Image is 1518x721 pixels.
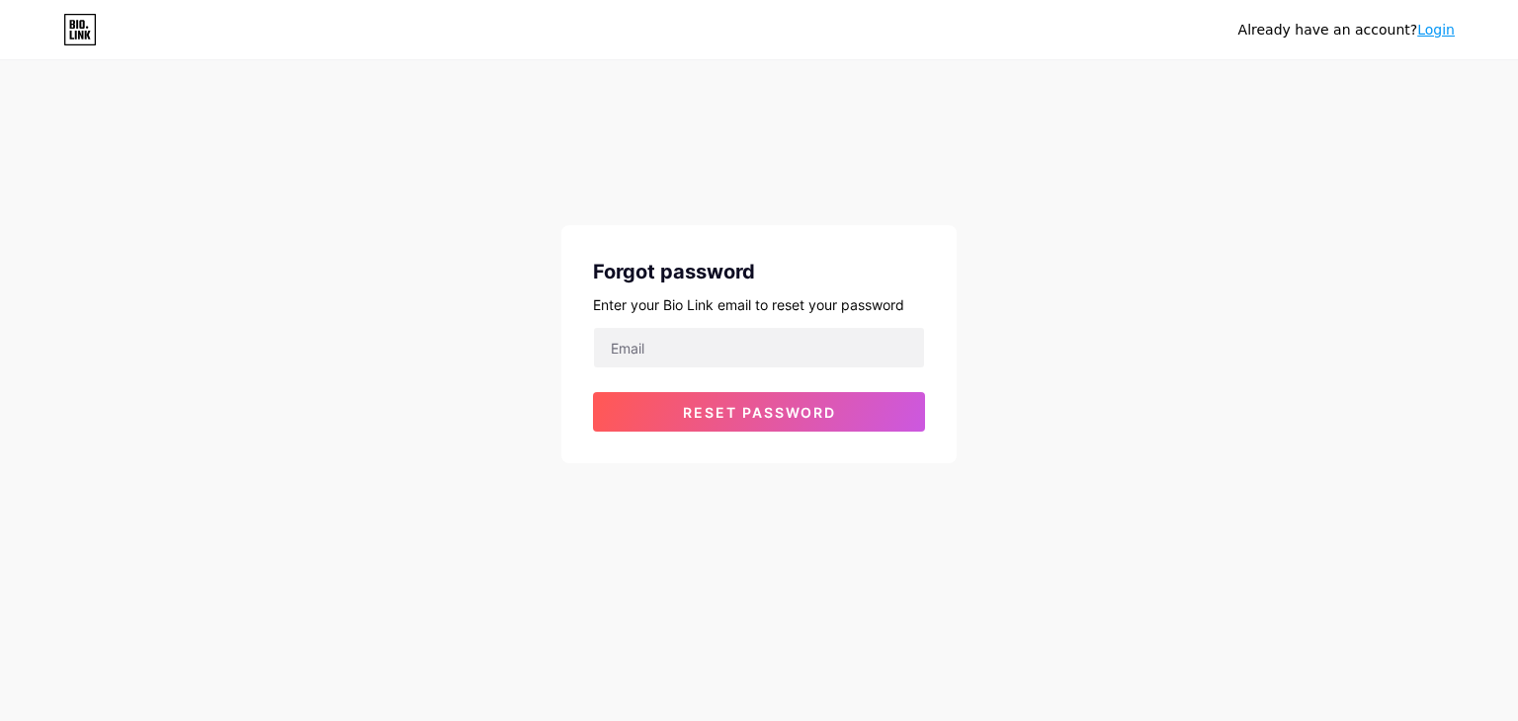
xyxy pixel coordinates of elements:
a: Login [1417,22,1455,38]
span: Reset password [683,404,836,421]
div: Forgot password [593,257,925,286]
div: Already have an account? [1238,20,1455,40]
input: Email [594,328,924,367]
button: Reset password [593,392,925,432]
div: Enter your Bio Link email to reset your password [593,294,925,315]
